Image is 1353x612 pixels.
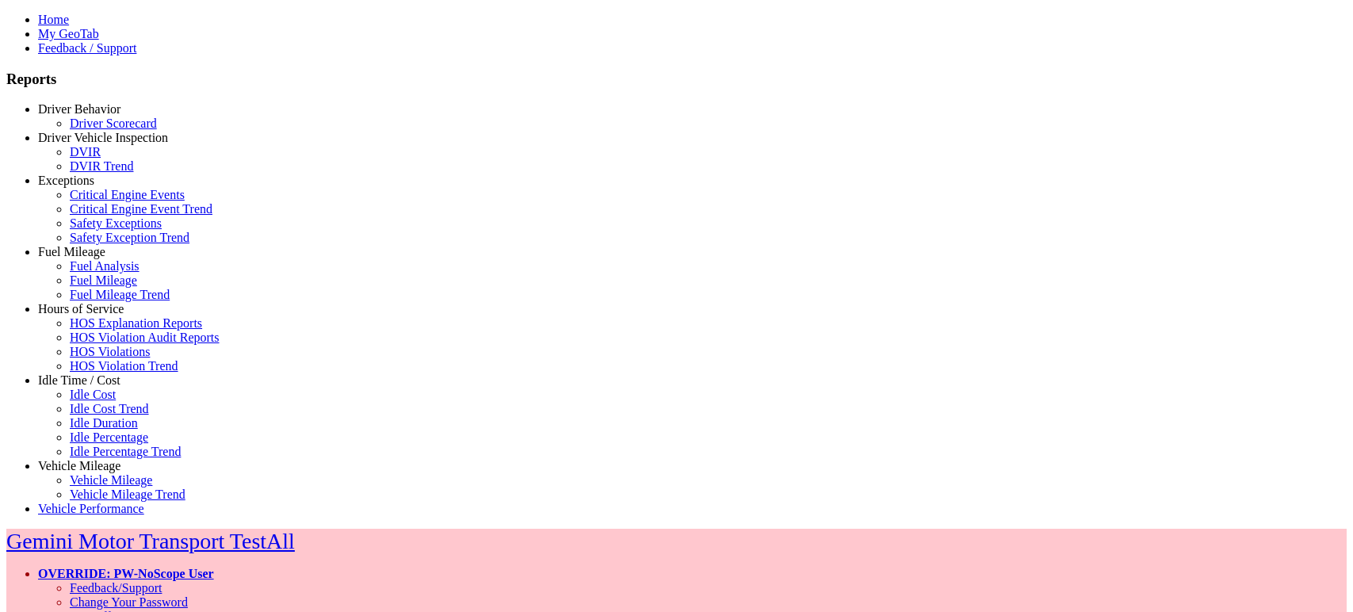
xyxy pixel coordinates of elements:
a: Critical Engine Events [70,188,185,201]
a: Idle Duration [70,416,138,430]
a: Fuel Mileage [70,273,137,287]
a: Safety Exception Trend [70,231,189,244]
a: Vehicle Mileage Trend [70,488,185,501]
a: HOS Violation Audit Reports [70,331,220,344]
a: Idle Time / Cost [38,373,120,387]
a: Safety Exceptions [70,216,162,230]
a: Driver Scorecard [70,117,157,130]
a: Idle Cost [70,388,116,401]
a: Home [38,13,69,26]
a: Hours of Service [38,302,124,316]
a: HOS Explanation Reports [70,316,202,330]
h3: Reports [6,71,1347,88]
a: Idle Percentage [70,430,148,444]
a: HOS Violation Trend [70,359,178,373]
a: Vehicle Performance [38,502,144,515]
a: Idle Percentage Trend [70,445,181,458]
a: Feedback / Support [38,41,136,55]
a: Feedback/Support [70,581,162,595]
a: Driver Vehicle Inspection [38,131,168,144]
a: Fuel Mileage [38,245,105,258]
a: Driver Behavior [38,102,120,116]
a: Gemini Motor Transport TestAll [6,529,295,553]
a: Fuel Mileage Trend [70,288,170,301]
a: DVIR [70,145,101,159]
a: DVIR Trend [70,159,133,173]
a: Change Your Password [70,595,188,609]
a: Exceptions [38,174,94,187]
a: Idle Cost Trend [70,402,149,415]
a: Critical Engine Event Trend [70,202,212,216]
a: Vehicle Mileage [70,473,152,487]
a: HOS Violations [70,345,150,358]
a: Vehicle Mileage [38,459,120,472]
a: Fuel Analysis [70,259,140,273]
a: My GeoTab [38,27,99,40]
a: OVERRIDE: PW-NoScope User [38,567,214,580]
